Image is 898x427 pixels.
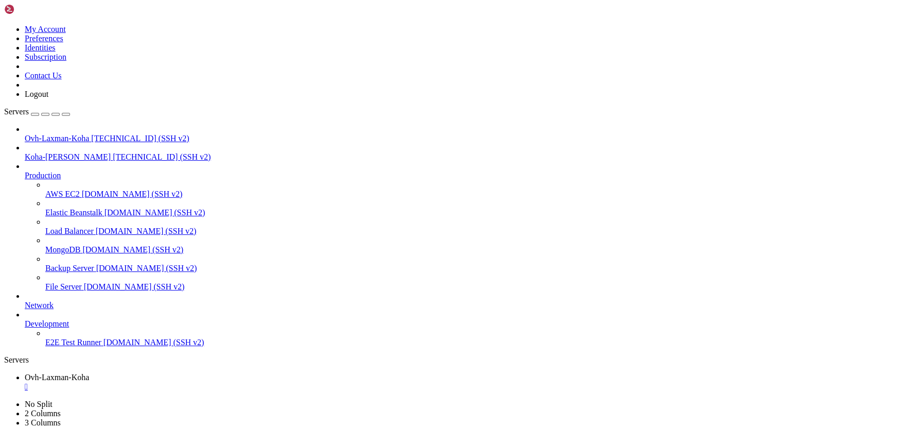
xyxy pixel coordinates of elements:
li: E2E Test Runner [DOMAIN_NAME] (SSH v2) [45,329,894,347]
span: E2E Test Runner [45,338,101,347]
x-row: 13 additional security updates can be applied with ESM Apps. [4,232,764,241]
span: ~ [87,311,91,319]
span: [DOMAIN_NAME] (SSH v2) [82,190,183,198]
span: Production [25,171,61,180]
span: [TECHNICAL_ID] (SSH v2) [113,152,211,161]
li: File Server [DOMAIN_NAME] (SSH v2) [45,273,894,292]
li: Development [25,310,894,347]
x-row: Expanded Security Maintenance for Applications is not enabled. [4,197,764,206]
a: Network [25,301,894,310]
a: Development [25,319,894,329]
span: MongoDB [45,245,80,254]
li: AWS EC2 [DOMAIN_NAME] (SSH v2) [45,180,894,199]
a: Backup Server [DOMAIN_NAME] (SSH v2) [45,264,894,273]
a: Ovh-Laxman-Koha [TECHNICAL_ID] (SSH v2) [25,134,894,143]
a: Load Balancer [DOMAIN_NAME] (SSH v2) [45,227,894,236]
span: Ovh-Laxman-Koha [25,134,89,143]
h3: Add a recovery email now [14,99,155,111]
li: Network [25,292,894,310]
div: (23, 35) [104,311,108,319]
x-row: * Strictly confined Kubernetes makes edge and IoT secure. Learn how MicroK8s [4,153,764,162]
x-row: Run 'do-release-upgrade' to upgrade to it. [4,267,764,276]
x-row: Last login: [DATE] from [TECHNICAL_ID] [4,302,764,311]
span: Load Balancer [45,227,94,235]
x-row: System information as of [DATE] [4,57,764,65]
x-row: Usage of /: 8.2% of 96.73GB [4,83,764,92]
a: 3 Columns [25,418,61,427]
x-row: [URL][DOMAIN_NAME] [4,179,764,188]
span: Ovh-Laxman-Koha [25,373,89,382]
x-row: 0 updates can be applied immediately. [4,214,764,223]
span: Development [25,319,69,328]
span: [DOMAIN_NAME] (SSH v2) [105,208,205,217]
x-row: *** System restart required *** [4,293,764,302]
x-row: : $ [4,311,764,319]
span: Elastic Beanstalk [45,208,102,217]
x-row: IPv6 address for ens3: [TECHNICAL_ID] [4,135,764,144]
span: [DOMAIN_NAME] (SSH v2) [96,264,197,272]
span: [DOMAIN_NAME] (SSH v2) [103,338,204,347]
li: MongoDB [DOMAIN_NAME] (SSH v2) [45,236,894,254]
x-row: Welcome to Ubuntu 22.04.5 LTS (GNU/Linux 5.15.0-135-generic x86_64) [4,4,764,13]
span: File Server [45,282,82,291]
span: [DOMAIN_NAME] (SSH v2) [84,282,185,291]
li: Ovh-Laxman-Koha [TECHNICAL_ID] (SSH v2) [25,125,894,143]
a: Production [25,171,894,180]
a: My Account [25,25,66,33]
x-row: Swap usage: 0% [4,100,764,109]
x-row: New release '24.04.3 LTS' available. [4,258,764,267]
span: [TECHNICAL_ID] (SSH v2) [91,134,189,143]
span: [DOMAIN_NAME] (SSH v2) [96,227,197,235]
p: Protect your account by adding a recovery email now. One quick step ensures you won’t get locked ... [14,122,155,176]
li: Load Balancer [DOMAIN_NAME] (SSH v2) [45,217,894,236]
li: Koha-[PERSON_NAME] [TECHNICAL_ID] (SSH v2) [25,143,894,162]
a: Logout [25,90,48,98]
a: Koha-[PERSON_NAME] [TECHNICAL_ID] (SSH v2) [25,152,894,162]
a: 2 Columns [25,409,61,418]
img: 306x160%20%282%29.png [6,6,163,89]
a: Contact Us [25,71,62,80]
a:  [25,382,894,391]
span: [DOMAIN_NAME] (SSH v2) [82,245,183,254]
li: Elastic Beanstalk [DOMAIN_NAME] (SSH v2) [45,199,894,217]
a: MongoDB [DOMAIN_NAME] (SSH v2) [45,245,894,254]
x-row: System load: 0.14 [4,74,764,83]
a: Preferences [25,34,63,43]
div: Servers [4,355,894,365]
x-row: IPv4 address for ens3: [TECHNICAL_ID] [4,127,764,135]
x-row: * Support: [URL][DOMAIN_NAME] [4,39,764,48]
a: Subscription [25,53,66,61]
a: Elastic Beanstalk [DOMAIN_NAME] (SSH v2) [45,208,894,217]
x-row: * Management: [URL][DOMAIN_NAME] [4,30,764,39]
a: Add email [18,186,52,195]
img: close_x_white.png [150,9,154,14]
a: File Server [DOMAIN_NAME] (SSH v2) [45,282,894,292]
a: Decline extra security [64,186,137,195]
li: Production [25,162,894,292]
a: E2E Test Runner [DOMAIN_NAME] (SSH v2) [45,338,894,347]
li: Backup Server [DOMAIN_NAME] (SSH v2) [45,254,894,273]
a: Servers [4,107,70,116]
span: Servers [4,107,29,116]
x-row: * Documentation: [URL][DOMAIN_NAME] [4,22,764,30]
a: Ovh-Laxman-Koha [25,373,894,391]
x-row: Learn more about enabling ESM Apps service at [URL][DOMAIN_NAME] [4,241,764,249]
a: Identities [25,43,56,52]
span: AWS EC2 [45,190,80,198]
img: Shellngn [4,4,63,14]
span: ubuntu@vps-d01a2d5e [4,311,82,319]
x-row: Users logged in: 0 [4,118,764,127]
x-row: just raised the bar for easy, resilient and secure K8s cluster deployment. [4,162,764,170]
span: Backup Server [45,264,94,272]
a: No Split [25,400,53,408]
a: AWS EC2 [DOMAIN_NAME] (SSH v2) [45,190,894,199]
span: Network [25,301,54,310]
span: Koha-[PERSON_NAME] [25,152,111,161]
x-row: Memory usage: 16% [4,92,764,100]
x-row: Processes: 171 [4,109,764,118]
